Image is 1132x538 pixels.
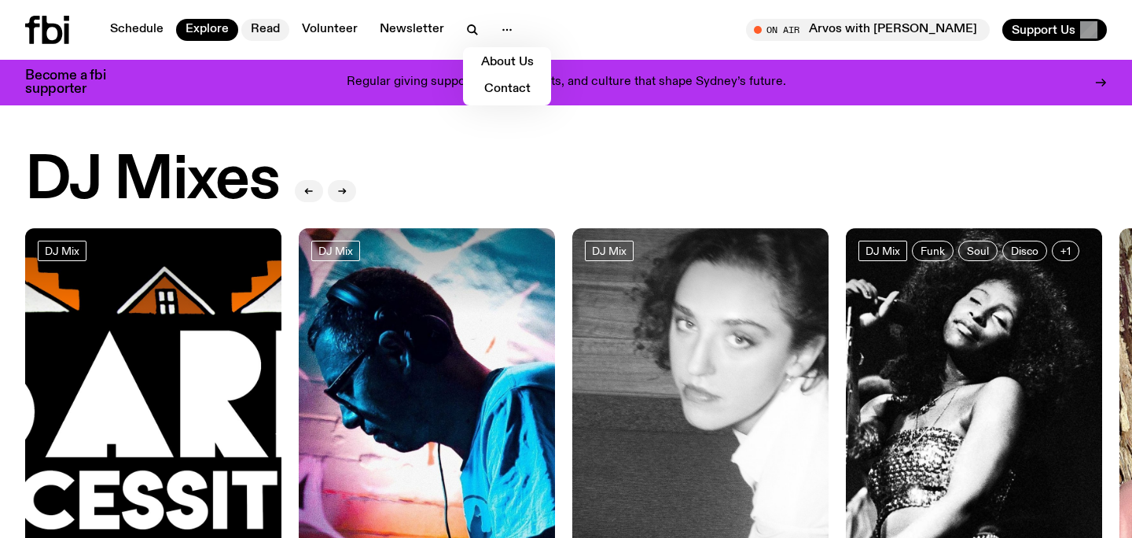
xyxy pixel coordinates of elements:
button: +1 [1052,241,1079,261]
button: Support Us [1002,19,1107,41]
a: Contact [468,79,546,101]
a: DJ Mix [38,241,86,261]
a: Explore [176,19,238,41]
span: Support Us [1012,23,1075,37]
a: Newsletter [370,19,454,41]
button: On AirArvos with [PERSON_NAME] [746,19,990,41]
span: +1 [1060,245,1071,256]
a: About Us [468,52,546,74]
span: DJ Mix [318,245,353,256]
a: Schedule [101,19,173,41]
a: DJ Mix [858,241,907,261]
h2: DJ Mixes [25,151,279,211]
span: Disco [1011,245,1038,256]
span: DJ Mix [45,245,79,256]
a: Funk [912,241,954,261]
a: DJ Mix [585,241,634,261]
span: Funk [921,245,945,256]
a: Read [241,19,289,41]
h3: Become a fbi supporter [25,69,126,96]
a: Disco [1002,241,1047,261]
a: DJ Mix [311,241,360,261]
span: Soul [967,245,989,256]
p: Regular giving supports voices, artists, and culture that shape Sydney’s future. [347,76,786,90]
a: Soul [958,241,998,261]
span: DJ Mix [866,245,900,256]
a: Volunteer [292,19,367,41]
span: DJ Mix [592,245,627,256]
